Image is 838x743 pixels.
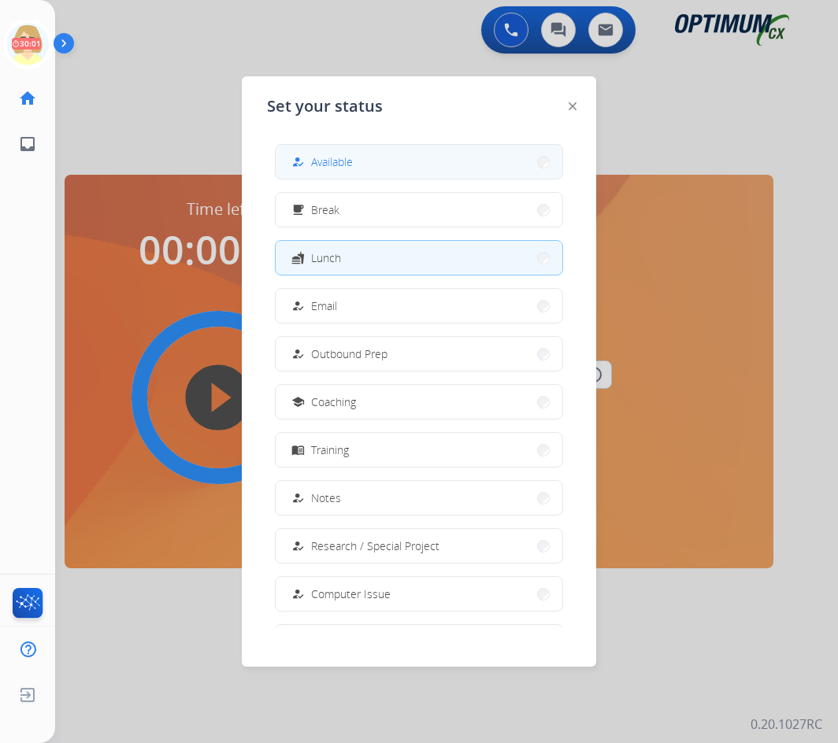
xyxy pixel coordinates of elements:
mat-icon: how_to_reg [291,587,305,601]
span: Computer Issue [311,586,391,602]
mat-icon: free_breakfast [291,203,305,216]
span: Coaching [311,394,356,410]
mat-icon: home [18,89,37,108]
button: Outbound Prep [276,337,562,371]
button: Break [276,193,562,227]
span: Set your status [267,95,383,117]
span: Break [311,201,339,218]
mat-icon: menu_book [291,443,305,457]
button: Computer Issue [276,577,562,611]
button: Available [276,145,562,179]
button: Lunch [276,241,562,275]
button: Internet Issue [276,625,562,659]
mat-icon: how_to_reg [291,155,305,168]
button: Training [276,433,562,467]
button: Email [276,289,562,323]
mat-icon: how_to_reg [291,539,305,553]
span: Outbound Prep [311,346,387,362]
p: 0.20.1027RC [751,715,822,734]
span: Email [311,298,337,314]
mat-icon: fastfood [291,251,305,264]
mat-icon: how_to_reg [291,347,305,360]
span: Lunch [311,250,341,266]
button: Research / Special Project [276,529,562,563]
img: close-button [569,102,577,110]
span: Notes [311,490,341,506]
span: Available [311,153,353,170]
mat-icon: school [291,395,305,408]
mat-icon: inbox [18,135,37,153]
mat-icon: how_to_reg [291,491,305,505]
span: Research / Special Project [311,538,439,554]
mat-icon: how_to_reg [291,299,305,312]
button: Notes [276,481,562,515]
button: Coaching [276,385,562,419]
span: Training [311,442,349,458]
